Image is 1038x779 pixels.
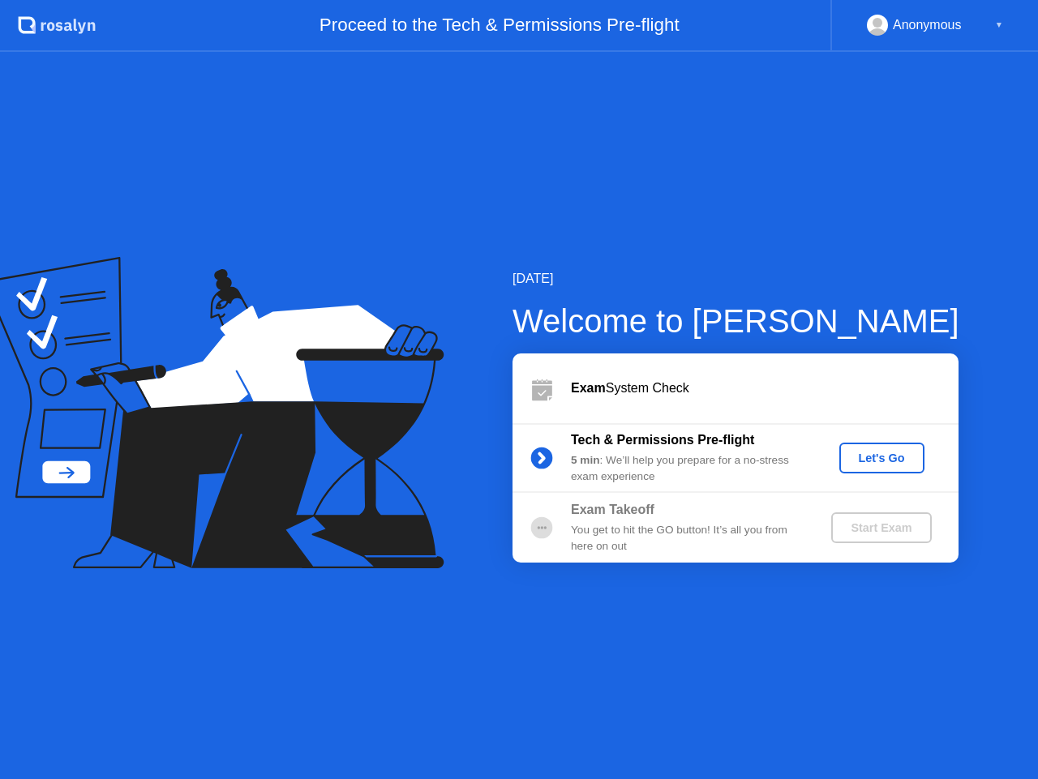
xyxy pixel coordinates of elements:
[571,503,654,516] b: Exam Takeoff
[571,452,804,486] div: : We’ll help you prepare for a no-stress exam experience
[571,379,959,398] div: System Check
[846,452,918,464] div: Let's Go
[838,521,924,534] div: Start Exam
[995,15,1003,36] div: ▼
[839,443,924,473] button: Let's Go
[513,269,959,289] div: [DATE]
[571,454,600,466] b: 5 min
[513,297,959,345] div: Welcome to [PERSON_NAME]
[571,433,754,447] b: Tech & Permissions Pre-flight
[571,522,804,555] div: You get to hit the GO button! It’s all you from here on out
[831,512,931,543] button: Start Exam
[893,15,962,36] div: Anonymous
[571,381,606,395] b: Exam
